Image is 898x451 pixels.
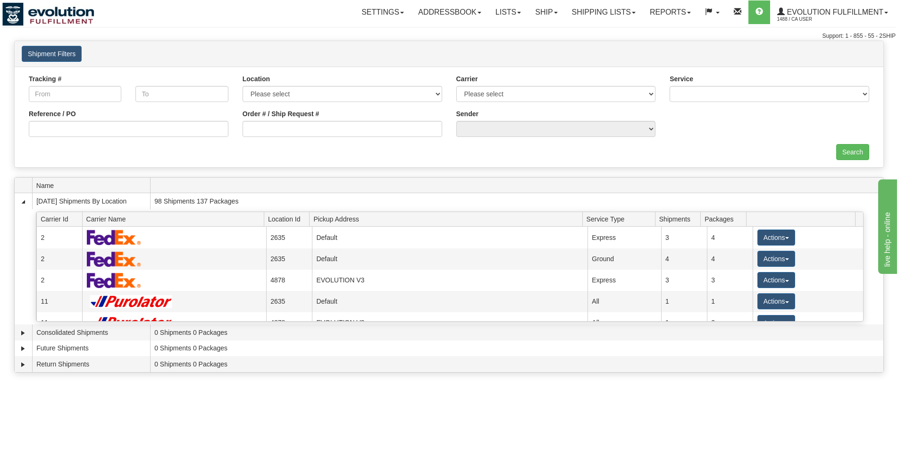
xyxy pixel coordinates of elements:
td: 2 [707,312,753,333]
td: 2635 [266,248,312,270]
img: Purolator [87,295,176,308]
input: To [135,86,228,102]
td: EVOLUTION V3 [312,270,587,291]
td: [DATE] Shipments By Location [32,193,150,209]
label: Tracking # [29,74,61,84]
label: Carrier [456,74,478,84]
img: Purolator [87,316,176,329]
button: Actions [757,230,795,246]
a: Shipping lists [565,0,643,24]
a: Collapse [18,197,28,206]
td: 2635 [266,227,312,248]
td: 4 [707,227,753,248]
td: 1 [661,312,707,333]
a: Reports [643,0,698,24]
td: 4 [707,248,753,270]
a: Expand [18,360,28,369]
td: 2 [36,248,82,270]
span: Evolution Fulfillment [785,8,883,16]
td: 1 [661,291,707,312]
td: All [587,312,661,333]
td: 0 Shipments 0 Packages [150,356,883,372]
a: Addressbook [411,0,488,24]
td: 3 [707,270,753,291]
td: Future Shipments [32,340,150,357]
td: Return Shipments [32,356,150,372]
td: Default [312,227,587,248]
td: 1 [707,291,753,312]
td: EVOLUTION V3 [312,312,587,333]
button: Shipment Filters [22,46,82,62]
a: Settings [354,0,411,24]
span: Packages [705,212,746,226]
img: FedEx Express® [87,272,141,288]
td: 0 Shipments 0 Packages [150,324,883,340]
span: Carrier Id [41,212,82,226]
input: From [29,86,121,102]
td: 2635 [266,291,312,312]
label: Reference / PO [29,109,76,119]
label: Service [670,74,693,84]
td: All [587,291,661,312]
img: logo1488.jpg [2,2,94,26]
span: Location Id [268,212,310,226]
span: Carrier Name [86,212,264,226]
input: Search [836,144,869,160]
img: FedEx Express® [87,251,141,267]
td: Express [587,227,661,248]
button: Actions [757,293,795,309]
label: Order # / Ship Request # [243,109,319,119]
a: Lists [488,0,528,24]
td: 0 Shipments 0 Packages [150,340,883,357]
button: Actions [757,251,795,267]
td: Default [312,291,587,312]
td: 3 [661,270,707,291]
a: Evolution Fulfillment 1488 / CA User [770,0,895,24]
td: Consolidated Shipments [32,324,150,340]
td: 4 [661,248,707,270]
td: 3 [661,227,707,248]
td: 11 [36,312,82,333]
span: 1488 / CA User [777,15,848,24]
span: Name [36,178,150,193]
td: 4878 [266,270,312,291]
span: Service Type [587,212,655,226]
button: Actions [757,272,795,288]
div: live help - online [7,6,87,17]
button: Actions [757,315,795,331]
td: Express [587,270,661,291]
a: Ship [528,0,564,24]
iframe: chat widget [876,177,897,273]
img: FedEx Express® [87,230,141,245]
a: Expand [18,328,28,338]
div: Support: 1 - 855 - 55 - 2SHIP [2,32,896,40]
td: Ground [587,248,661,270]
td: 4878 [266,312,312,333]
td: Default [312,248,587,270]
label: Location [243,74,270,84]
td: 2 [36,227,82,248]
td: 98 Shipments 137 Packages [150,193,883,209]
span: Shipments [659,212,701,226]
a: Expand [18,344,28,353]
td: 11 [36,291,82,312]
td: 2 [36,270,82,291]
span: Pickup Address [313,212,582,226]
label: Sender [456,109,478,119]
